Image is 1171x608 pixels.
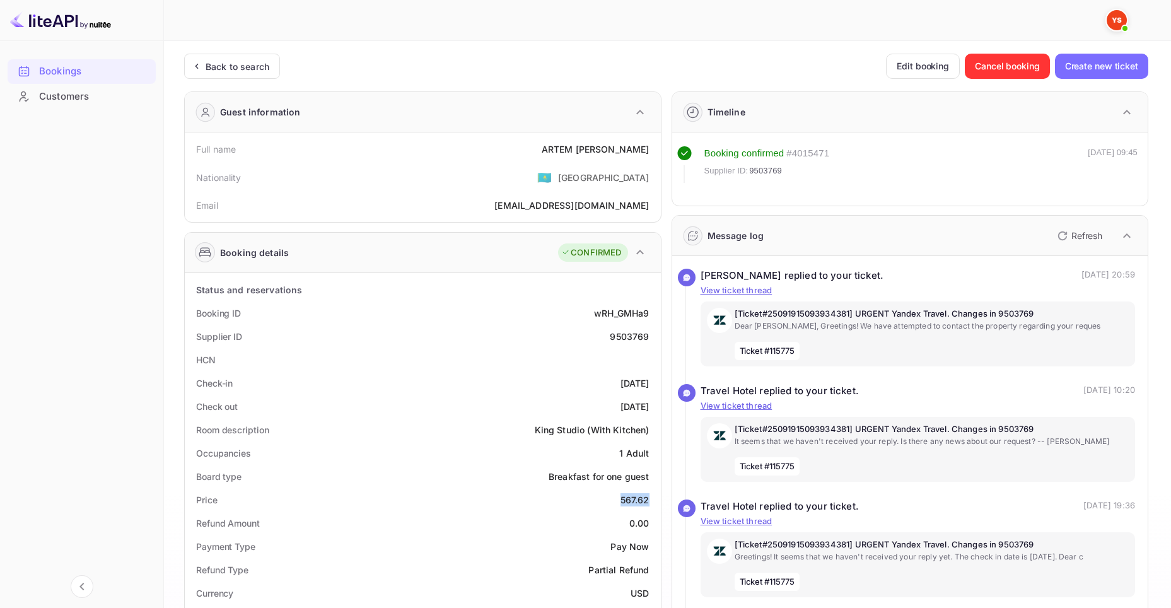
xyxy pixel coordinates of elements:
div: [DATE] [620,377,650,390]
div: 1 Adult [619,447,649,460]
div: Timeline [708,105,745,119]
div: wRH_GMHa9 [594,307,649,320]
div: Partial Refund [588,563,649,576]
div: Message log [708,229,764,242]
span: Supplier ID: [704,165,749,177]
span: Ticket #115775 [735,342,800,361]
div: Travel Hotel replied to your ticket. [701,500,859,514]
div: ARTEM [PERSON_NAME] [542,143,650,156]
div: Check-in [196,377,233,390]
div: 567.62 [620,493,650,506]
div: Payment Type [196,540,255,553]
img: AwvSTEc2VUhQAAAAAElFTkSuQmCC [707,539,732,564]
div: Bookings [39,64,149,79]
div: Check out [196,400,238,413]
div: Currency [196,587,233,600]
div: Booking confirmed [704,146,784,161]
div: 0.00 [629,517,650,530]
div: [DATE] 09:45 [1088,146,1138,183]
div: HCN [196,353,216,366]
div: Status and reservations [196,283,302,296]
img: LiteAPI logo [10,10,111,30]
div: CONFIRMED [561,247,621,259]
span: 9503769 [749,165,782,177]
div: Pay Now [610,540,649,553]
p: [Ticket#25091915093934381] URGENT Yandex Travel. Changes in 9503769 [735,423,1129,436]
img: AwvSTEc2VUhQAAAAAElFTkSuQmCC [707,308,732,333]
div: Booking details [220,246,289,259]
p: Greetings! It seems that we haven't received your reply yet. The check in date is [DATE]. Dear c [735,551,1129,563]
span: Ticket #115775 [735,573,800,592]
span: Ticket #115775 [735,457,800,476]
p: [DATE] 19:36 [1083,500,1135,514]
div: Email [196,199,218,212]
a: Customers [8,85,156,108]
div: [DATE] [620,400,650,413]
a: Bookings [8,59,156,83]
img: AwvSTEc2VUhQAAAAAElFTkSuQmCC [707,423,732,448]
div: Board type [196,470,242,483]
div: Occupancies [196,447,251,460]
p: It seems that we haven't received your reply. Is there any news about our request? -- [PERSON_NAME] [735,436,1129,447]
p: Refresh [1071,229,1102,242]
div: Price [196,493,218,506]
p: [DATE] 20:59 [1081,269,1135,283]
div: Bookings [8,59,156,84]
div: Room description [196,423,269,436]
div: Booking ID [196,307,241,320]
p: [Ticket#25091915093934381] URGENT Yandex Travel. Changes in 9503769 [735,308,1129,320]
div: Customers [8,85,156,109]
div: [GEOGRAPHIC_DATA] [558,171,650,184]
p: View ticket thread [701,400,1136,412]
p: Dear [PERSON_NAME], Greetings! We have attempted to contact the property regarding your reques [735,320,1129,332]
div: Back to search [206,60,269,73]
div: Full name [196,143,236,156]
button: Create new ticket [1055,54,1148,79]
div: [EMAIL_ADDRESS][DOMAIN_NAME] [494,199,649,212]
div: Supplier ID [196,330,242,343]
div: Refund Type [196,563,248,576]
div: Breakfast for one guest [549,470,649,483]
div: King Studio (With Kitchen) [535,423,650,436]
div: Nationality [196,171,242,184]
div: Refund Amount [196,517,260,530]
button: Refresh [1050,226,1107,246]
p: View ticket thread [701,515,1136,528]
p: [DATE] 10:20 [1083,384,1135,399]
button: Cancel booking [965,54,1050,79]
p: View ticket thread [701,284,1136,297]
div: USD [631,587,649,600]
p: [Ticket#25091915093934381] URGENT Yandex Travel. Changes in 9503769 [735,539,1129,551]
div: 9503769 [610,330,649,343]
span: United States [537,166,552,189]
img: Yandex Support [1107,10,1127,30]
div: Travel Hotel replied to your ticket. [701,384,859,399]
div: [PERSON_NAME] replied to your ticket. [701,269,884,283]
div: Customers [39,90,149,104]
button: Collapse navigation [71,575,93,598]
div: # 4015471 [786,146,829,161]
button: Edit booking [886,54,960,79]
div: Guest information [220,105,301,119]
